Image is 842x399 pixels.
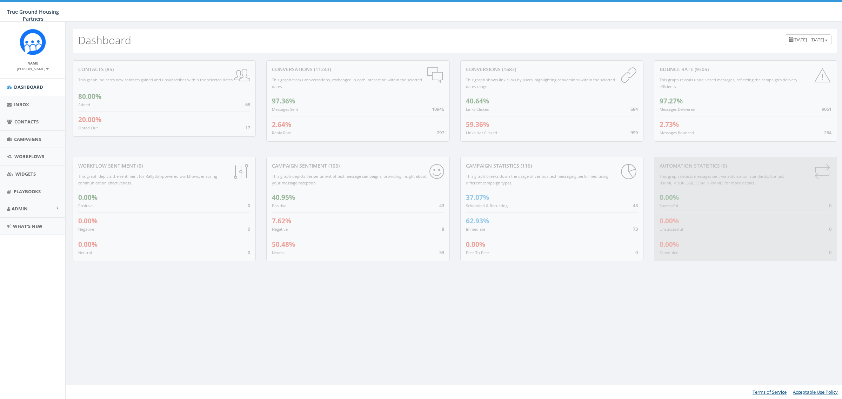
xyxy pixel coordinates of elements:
span: 10946 [432,106,444,112]
span: 9051 [822,106,831,112]
small: Neutral [272,250,286,255]
span: 80.00% [78,92,101,101]
div: Campaign Sentiment [272,162,444,169]
span: Inbox [14,101,29,108]
span: 999 [630,129,638,136]
span: 0 [829,226,831,232]
small: Scheduled [660,250,679,255]
small: Positive [272,203,286,208]
span: 8 [442,226,444,232]
small: This graph depicts messages sent via automation standards. Contact [EMAIL_ADDRESS][DOMAIN_NAME] f... [660,174,784,185]
small: Name [27,61,38,66]
small: [PERSON_NAME] [17,66,49,71]
span: 0 [829,249,831,256]
span: (105) [327,162,340,169]
span: Contacts [14,119,39,125]
small: Successful [660,203,678,208]
div: Bounce Rate [660,66,831,73]
span: 97.27% [660,96,683,106]
small: Links Not Clicked [466,130,497,135]
small: Negative [272,226,288,232]
span: 0 [635,249,638,256]
span: 7.62% [272,216,291,225]
a: Terms of Service [753,389,787,395]
div: conversions [466,66,638,73]
span: 297 [437,129,444,136]
span: 62.93% [466,216,489,225]
small: Reply Rate [272,130,291,135]
span: 43 [633,202,638,209]
span: 40.95% [272,193,295,202]
span: (116) [519,162,532,169]
span: 59.36% [466,120,489,129]
a: Acceptable Use Policy [793,389,838,395]
span: [DATE] - [DATE] [793,36,824,43]
span: 684 [630,106,638,112]
span: (11243) [313,66,331,73]
h2: Dashboard [78,34,131,46]
img: Rally_Corp_Logo_1.png [20,29,46,55]
span: (9305) [693,66,709,73]
span: 0 [248,202,250,209]
span: 0.00% [660,240,679,249]
div: contacts [78,66,250,73]
small: This graph depicts the sentiment for RallyBot-powered workflows, ensuring communication effective... [78,174,217,185]
span: 50.48% [272,240,295,249]
span: 0.00% [660,193,679,202]
span: Campaigns [14,136,41,142]
div: Automation Statistics [660,162,831,169]
small: Scheduled & Recurring [466,203,508,208]
div: Workflow Sentiment [78,162,250,169]
small: Messages Delivered [660,107,695,112]
small: This graph shows link clicks by users, highlighting conversions within the selected dates range. [466,77,615,89]
span: 0.00% [78,216,98,225]
span: 0 [829,202,831,209]
span: 0.00% [660,216,679,225]
div: Campaign Statistics [466,162,638,169]
a: [PERSON_NAME] [17,65,49,72]
small: Neutral [78,250,92,255]
span: 37.07% [466,193,489,202]
span: 0.00% [78,240,98,249]
div: conversations [272,66,444,73]
small: This graph indicates new contacts gained and unsubscribes within the selected dates. [78,77,234,82]
span: 40.64% [466,96,489,106]
small: This graph breaks down the usage of various text messaging performed using different campaign types. [466,174,608,185]
small: Opted Out [78,125,98,130]
span: (0) [720,162,727,169]
span: Playbooks [14,188,41,195]
span: 97.36% [272,96,295,106]
span: 0 [248,249,250,256]
small: Negative [78,226,94,232]
span: 53 [439,249,444,256]
span: 254 [824,129,831,136]
span: 0 [248,226,250,232]
small: Immediate [466,226,485,232]
small: Links Clicked [466,107,489,112]
span: True Ground Housing Partners [7,8,59,22]
span: (1683) [501,66,516,73]
span: 2.73% [660,120,679,129]
small: Peer To Peer [466,250,489,255]
small: Messages Bounced [660,130,694,135]
span: 68 [245,101,250,108]
span: What's New [13,223,42,229]
small: Messages Sent [272,107,298,112]
span: Workflows [14,153,44,160]
span: Widgets [15,171,36,177]
small: Unsuccessful [660,226,683,232]
small: This graph tracks conversations, exchanged in each interaction within the selected dates. [272,77,422,89]
small: This graph depicts the sentiment of text message campaigns, providing insight about your message ... [272,174,427,185]
span: (0) [136,162,143,169]
span: 0.00% [466,240,485,249]
span: 20.00% [78,115,101,124]
span: 73 [633,226,638,232]
small: This graph reveals undelivered messages, reflecting the campaign's delivery efficiency. [660,77,797,89]
span: 0.00% [78,193,98,202]
span: 17 [245,124,250,131]
span: (85) [104,66,114,73]
span: Admin [12,205,28,212]
small: Positive [78,203,93,208]
span: 43 [439,202,444,209]
span: Dashboard [14,84,43,90]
